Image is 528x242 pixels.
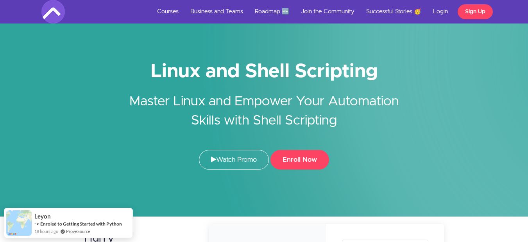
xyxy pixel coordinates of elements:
[66,228,90,235] a: ProveSource
[41,63,487,80] h1: Linux and Shell Scripting
[270,150,329,170] button: Enroll Now
[6,210,32,236] img: provesource social proof notification image
[118,80,411,130] h2: Master Linux and Empower Your Automation Skills with Shell Scripting
[495,211,520,234] iframe: chat widget
[34,213,51,220] span: leyon
[40,221,122,227] a: Enroled to Getting Started with Python
[34,228,58,235] span: 18 hours ago
[458,4,493,19] a: Sign Up
[34,220,39,227] span: ->
[199,150,269,170] a: Watch Promo
[379,69,520,207] iframe: chat widget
